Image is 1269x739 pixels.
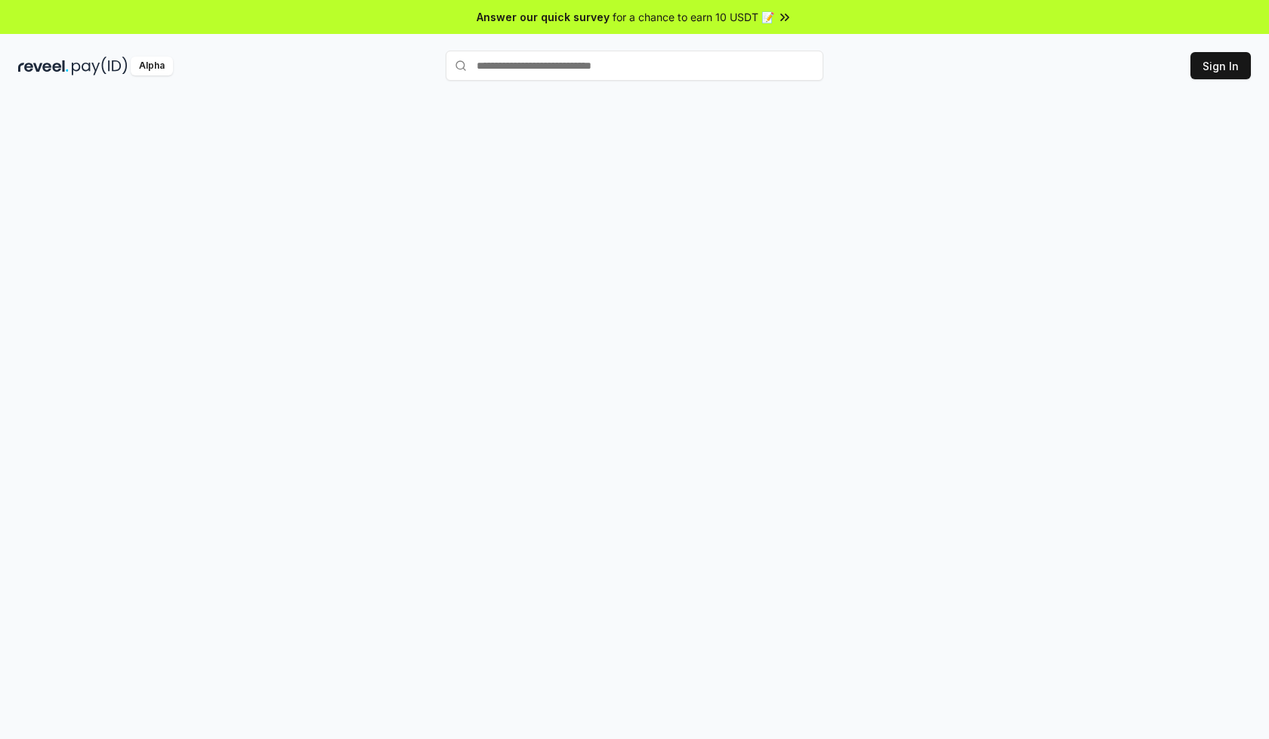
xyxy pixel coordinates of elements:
[477,9,610,25] span: Answer our quick survey
[1190,52,1251,79] button: Sign In
[72,57,128,75] img: pay_id
[131,57,173,75] div: Alpha
[18,57,69,75] img: reveel_dark
[613,9,774,25] span: for a chance to earn 10 USDT 📝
